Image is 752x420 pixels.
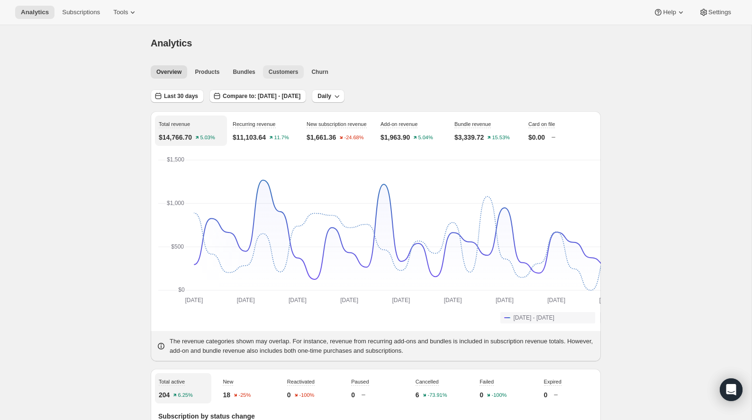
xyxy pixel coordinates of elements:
[159,379,185,384] span: Total active
[427,393,447,398] text: -73.91%
[454,133,484,142] p: $3,339.72
[171,243,184,250] text: $500
[274,135,289,141] text: 11.7%
[21,9,49,16] span: Analytics
[62,9,100,16] span: Subscriptions
[416,379,439,384] span: Cancelled
[159,390,170,400] p: 204
[496,297,514,304] text: [DATE]
[344,135,364,141] text: -24.68%
[167,156,184,163] text: $1,500
[547,297,565,304] text: [DATE]
[480,379,494,384] span: Failed
[223,379,233,384] span: New
[599,297,617,304] text: [DATE]
[648,6,691,19] button: Help
[663,9,676,16] span: Help
[113,9,128,16] span: Tools
[178,286,185,293] text: $0
[480,390,483,400] p: 0
[544,390,548,400] p: 0
[151,89,204,103] button: Last 30 days
[392,297,410,304] text: [DATE]
[209,89,306,103] button: Compare to: [DATE] - [DATE]
[233,68,255,76] span: Bundles
[159,121,190,127] span: Total revenue
[708,9,731,16] span: Settings
[233,133,266,142] p: $11,103.64
[151,38,192,48] span: Analytics
[514,314,554,322] span: [DATE] - [DATE]
[492,135,510,141] text: 15.53%
[500,312,595,323] button: [DATE] - [DATE]
[15,6,54,19] button: Analytics
[693,6,737,19] button: Settings
[444,297,462,304] text: [DATE]
[239,393,251,398] text: -25%
[287,379,315,384] span: Reactivated
[164,92,198,100] span: Last 30 days
[170,337,595,356] p: The revenue categories shown may overlap. For instance, revenue from recurring add-ons and bundle...
[156,68,181,76] span: Overview
[178,393,193,398] text: 6.25%
[351,379,369,384] span: Paused
[340,297,358,304] text: [DATE]
[269,68,299,76] span: Customers
[237,297,255,304] text: [DATE]
[223,92,300,100] span: Compare to: [DATE] - [DATE]
[317,92,331,100] span: Daily
[185,297,203,304] text: [DATE]
[223,390,230,400] p: 18
[159,133,192,142] p: $14,766.70
[351,390,355,400] p: 0
[200,135,215,141] text: 5.03%
[544,379,562,384] span: Expired
[528,133,545,142] p: $0.00
[381,121,417,127] span: Add-on revenue
[416,390,419,400] p: 6
[299,393,314,398] text: -100%
[287,390,291,400] p: 0
[381,133,410,142] p: $1,963.90
[56,6,106,19] button: Subscriptions
[418,135,433,141] text: 5.04%
[312,89,344,103] button: Daily
[528,121,555,127] span: Card on file
[195,68,219,76] span: Products
[289,297,307,304] text: [DATE]
[307,133,336,142] p: $1,661.36
[307,121,367,127] span: New subscription revenue
[233,121,276,127] span: Recurring revenue
[167,200,184,206] text: $1,000
[108,6,143,19] button: Tools
[454,121,491,127] span: Bundle revenue
[311,68,328,76] span: Churn
[491,393,507,398] text: -100%
[600,312,695,323] button: [DATE] - [DATE]
[720,378,743,401] div: Open Intercom Messenger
